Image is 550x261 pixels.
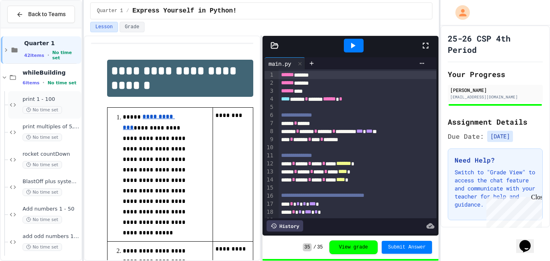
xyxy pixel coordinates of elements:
[265,184,275,192] div: 15
[23,243,62,251] span: No time set
[90,22,118,32] button: Lesson
[265,119,275,127] div: 7
[265,200,275,208] div: 17
[120,22,145,32] button: Grade
[483,194,542,228] iframe: chat widget
[265,136,275,144] div: 9
[265,208,275,216] div: 18
[303,243,312,251] span: 35
[23,96,80,103] span: print 1 - 100
[265,144,275,152] div: 10
[126,8,129,14] span: /
[132,6,237,16] span: Express Yourself in Python!
[516,229,542,253] iframe: chat widget
[447,3,472,22] div: My Account
[448,132,484,141] span: Due Date:
[265,127,275,136] div: 8
[329,240,378,254] button: View grade
[265,71,275,79] div: 1
[487,131,513,142] span: [DATE]
[265,176,275,184] div: 14
[455,155,536,165] h3: Need Help?
[48,52,49,58] span: •
[455,168,536,209] p: Switch to "Grade View" to access the chat feature and communicate with your teacher for help and ...
[23,206,80,213] span: Add numbers 1 - 50
[23,69,80,76] span: whileBuilding
[23,216,62,223] span: No time set
[23,106,62,114] span: No time set
[382,241,432,254] button: Submit Answer
[265,160,275,168] div: 12
[448,33,543,55] h1: 25-26 CSP 4th Period
[28,10,66,19] span: Back to Teams
[317,244,323,251] span: 35
[23,188,62,196] span: No time set
[97,8,123,14] span: Quarter 1
[48,80,77,86] span: No time set
[448,116,543,127] h2: Assignment Details
[450,94,540,100] div: [EMAIL_ADDRESS][DOMAIN_NAME]
[23,161,62,169] span: No time set
[450,86,540,94] div: [PERSON_NAME]
[23,123,80,130] span: print multiples of 5, 1-100
[388,244,426,251] span: Submit Answer
[448,69,543,80] h2: Your Progress
[265,152,275,160] div: 11
[265,59,295,68] div: main.py
[24,40,80,47] span: Quarter 1
[313,244,316,251] span: /
[265,95,275,103] div: 4
[265,79,275,87] div: 2
[265,168,275,176] div: 13
[23,80,39,86] span: 6 items
[23,151,80,158] span: rocket countDown
[267,220,303,232] div: History
[7,6,75,23] button: Back to Teams
[265,111,275,119] div: 6
[265,192,275,200] div: 16
[23,134,62,141] span: No time set
[23,178,80,185] span: BlastOff plus system check
[23,233,80,240] span: add odd numbers 1-1000
[24,53,44,58] span: 42 items
[265,216,275,224] div: 19
[3,3,56,51] div: Chat with us now!Close
[265,103,275,111] div: 5
[43,79,44,86] span: •
[265,57,305,69] div: main.py
[52,50,80,61] span: No time set
[265,87,275,95] div: 3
